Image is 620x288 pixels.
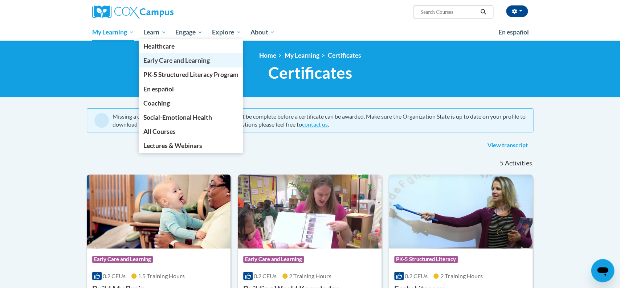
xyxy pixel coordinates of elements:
[394,256,458,263] span: PK-5 Structured Literacy
[143,114,212,121] span: Social-Emotional Health
[139,110,243,124] a: Social-Emotional Health
[139,96,243,110] a: Coaching
[500,159,503,167] span: 5
[138,272,185,279] span: 1.5 Training Hours
[254,272,277,279] span: 0.2 CEUs
[493,25,533,40] a: En español
[143,142,202,149] span: Lectures & Webinars
[405,272,428,279] span: 0.2 CEUs
[389,174,533,248] img: Course Logo
[207,24,246,41] a: Explore
[285,52,319,59] a: My Learning
[87,174,231,248] img: Course Logo
[171,24,207,41] a: Engage
[440,272,482,279] span: 2 Training Hours
[302,121,328,128] a: contact us
[289,272,331,279] span: 2 Training Hours
[92,256,153,263] span: Early Care and Learning
[139,124,243,139] a: All Courses
[482,140,533,151] a: View transcript
[143,99,170,107] span: Coaching
[139,53,243,67] a: Early Care and Learning
[113,112,526,128] div: Missing a certificate? All lessons within a course must be complete before a certificate can be a...
[143,128,176,135] span: All Courses
[175,28,203,37] span: Engage
[246,24,280,41] a: About
[81,24,539,41] div: Main menu
[139,39,243,53] a: Healthcare
[591,259,614,282] iframe: Button to launch messaging window
[143,42,175,50] span: Healthcare
[328,52,361,59] a: Certificates
[505,159,532,167] span: Activities
[250,28,275,37] span: About
[268,63,352,82] span: Certificates
[478,8,489,16] button: Search
[139,139,243,153] a: Lectures & Webinars
[498,28,529,36] span: En español
[238,174,382,248] img: Course Logo
[143,28,166,37] span: Learn
[212,28,241,37] span: Explore
[92,5,230,18] a: Cox Campus
[139,67,243,82] a: PK-5 Structured Literacy Program
[143,85,174,93] span: En español
[139,24,171,41] a: Learn
[143,57,210,64] span: Early Care and Learning
[139,82,243,96] a: En español
[87,24,139,41] a: My Learning
[243,256,304,263] span: Early Care and Learning
[92,28,134,37] span: My Learning
[259,52,276,59] a: Home
[103,272,126,279] span: 0.2 CEUs
[92,5,174,18] img: Cox Campus
[506,5,528,17] button: Account Settings
[143,71,238,78] span: PK-5 Structured Literacy Program
[420,8,478,16] input: Search Courses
